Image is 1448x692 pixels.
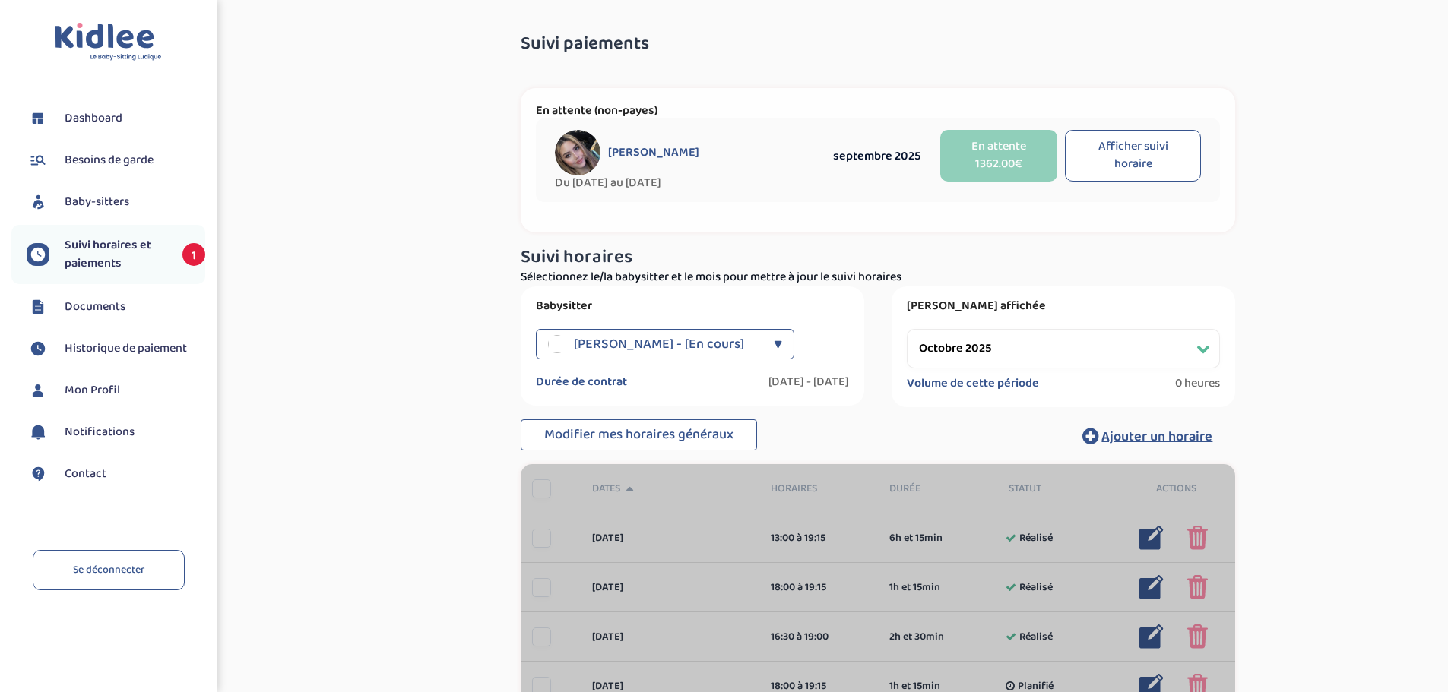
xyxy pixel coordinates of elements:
img: logo.svg [55,23,162,62]
img: contact.svg [27,463,49,485]
button: En attente 1362.00€ [940,130,1057,182]
label: Durée de contrat [536,374,627,390]
a: Se déconnecter [33,550,185,590]
span: Historique de paiement [65,340,187,358]
button: Afficher suivi horaire [1065,130,1202,182]
img: suivihoraire.svg [27,243,49,266]
p: Sélectionnez le/la babysitter et le mois pour mettre à jour le suivi horaires [521,268,1235,286]
span: Documents [65,298,125,316]
label: Babysitter [536,299,849,314]
h3: Suivi horaires [521,248,1235,267]
img: suivihoraire.svg [27,337,49,360]
span: Besoins de garde [65,151,154,169]
label: [PERSON_NAME] affichée [907,299,1220,314]
p: En attente (non-payes) [536,103,1220,118]
div: septembre 2025 [821,147,933,166]
span: [PERSON_NAME] [608,145,699,160]
a: Documents [27,295,205,318]
a: Besoins de garde [27,149,205,172]
a: Dashboard [27,107,205,130]
span: 1 [182,243,205,266]
img: avatar [555,130,600,175]
a: Historique de paiement [27,337,205,360]
span: Dashboard [65,109,122,128]
span: Baby-sitters [65,193,129,211]
span: Modifier mes horaires généraux [544,424,734,445]
button: Modifier mes horaires généraux [521,419,757,451]
span: [PERSON_NAME] - [En cours] [574,329,744,359]
img: notification.svg [27,421,49,444]
a: Suivi horaires et paiements 1 [27,236,205,273]
img: documents.svg [27,295,49,318]
a: Contact [27,463,205,485]
button: Ajouter un horaire [1060,419,1235,453]
label: Volume de cette période [907,376,1039,391]
span: Notifications [65,423,135,441]
span: 0 heures [1175,376,1220,391]
span: Du [DATE] au [DATE] [555,175,821,191]
span: Suivi paiements [521,34,649,54]
span: Mon Profil [65,381,120,400]
a: Mon Profil [27,379,205,402]
span: Contact [65,465,106,483]
a: Notifications [27,421,205,444]
label: [DATE] - [DATE] [768,374,849,390]
span: Suivi horaires et paiements [65,236,167,273]
div: ▼ [774,329,782,359]
img: besoin.svg [27,149,49,172]
a: Baby-sitters [27,191,205,213]
img: babysitters.svg [27,191,49,213]
img: dashboard.svg [27,107,49,130]
img: profil.svg [27,379,49,402]
span: Ajouter un horaire [1101,426,1212,447]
